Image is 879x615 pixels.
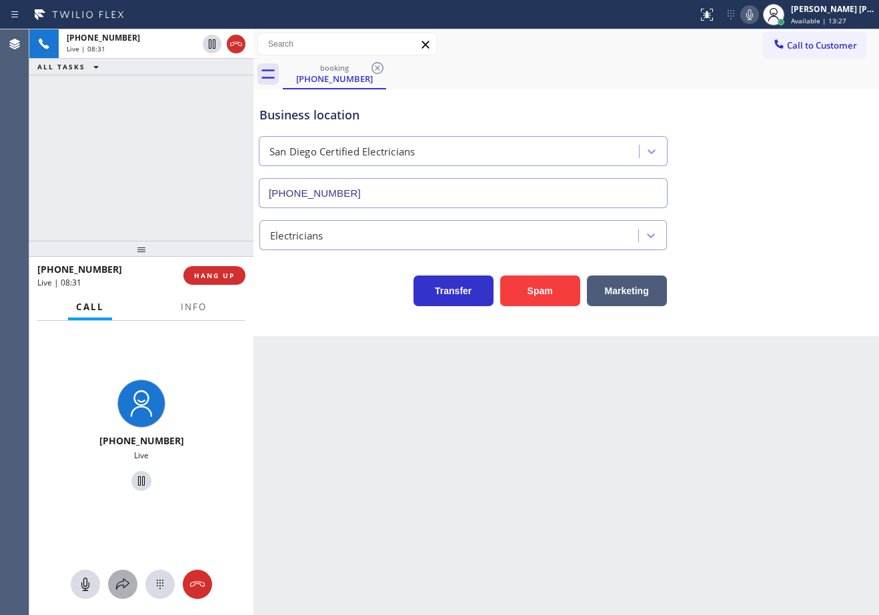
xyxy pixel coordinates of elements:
[791,3,875,15] div: [PERSON_NAME] [PERSON_NAME] Dahil
[791,16,846,25] span: Available | 13:27
[587,275,667,306] button: Marketing
[740,5,759,24] button: Mute
[29,59,112,75] button: ALL TASKS
[194,271,235,280] span: HANG UP
[134,450,149,461] span: Live
[787,39,857,51] span: Call to Customer
[269,144,415,159] div: San Diego Certified Electricians
[227,35,245,53] button: Hang up
[145,570,175,599] button: Open dialpad
[181,301,207,313] span: Info
[284,59,385,88] div: (619) 647-2058
[183,266,245,285] button: HANG UP
[108,570,137,599] button: Open directory
[131,471,151,491] button: Hold Customer
[259,178,668,208] input: Phone Number
[67,32,140,43] span: [PHONE_NUMBER]
[183,570,212,599] button: Hang up
[284,73,385,85] div: [PHONE_NUMBER]
[764,33,866,58] button: Call to Customer
[99,434,184,447] span: [PHONE_NUMBER]
[203,35,221,53] button: Hold Customer
[500,275,580,306] button: Spam
[413,275,494,306] button: Transfer
[270,227,323,243] div: Electricians
[71,570,100,599] button: Mute
[68,294,112,320] button: Call
[37,62,85,71] span: ALL TASKS
[259,106,667,124] div: Business location
[37,277,81,288] span: Live | 08:31
[258,33,437,55] input: Search
[37,263,122,275] span: [PHONE_NUMBER]
[67,44,105,53] span: Live | 08:31
[284,63,385,73] div: booking
[76,301,104,313] span: Call
[173,294,215,320] button: Info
